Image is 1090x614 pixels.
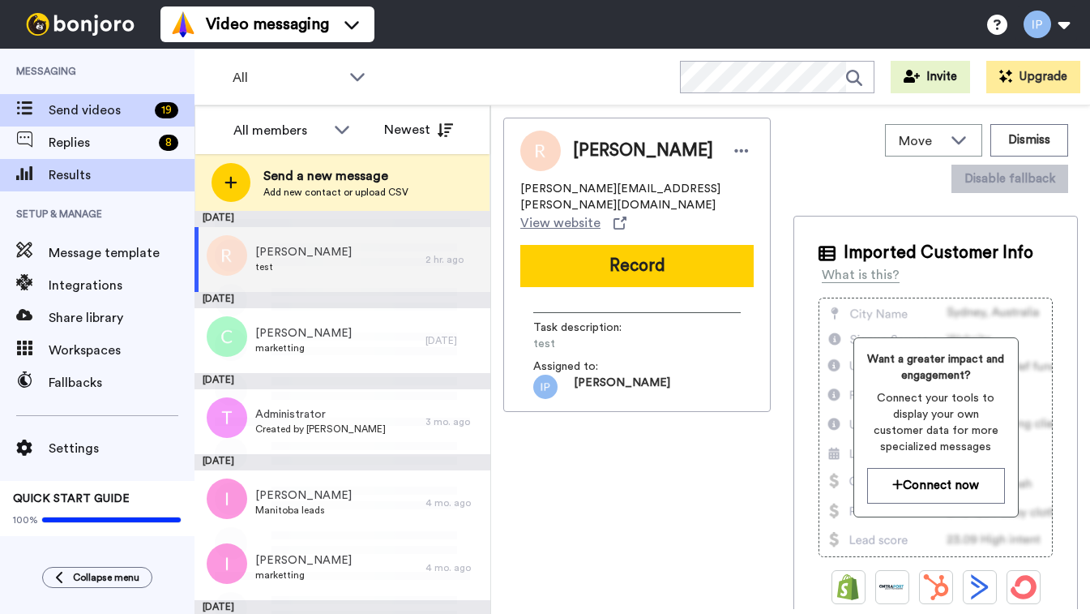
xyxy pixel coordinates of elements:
button: Invite [891,61,970,93]
span: Replies [49,133,152,152]
span: Administrator [255,406,386,423]
div: [DATE] [425,334,482,347]
span: Send videos [49,101,148,120]
span: Workspaces [49,341,194,360]
div: 19 [155,102,178,118]
span: [PERSON_NAME] [255,244,352,260]
img: i.png [207,479,247,519]
img: i.png [207,543,247,584]
button: Disable fallback [951,165,1068,193]
img: Shopify [836,574,861,600]
span: Created by [PERSON_NAME] [255,423,386,436]
span: Imported Customer Info [844,241,1033,265]
span: Message template [49,243,194,263]
img: Hubspot [923,574,949,600]
div: [DATE] [194,373,490,389]
button: Connect now [867,468,1005,503]
img: ActiveCampaign [967,574,993,600]
button: Collapse menu [42,567,152,588]
div: [DATE] [194,292,490,308]
img: bj-logo-header-white.svg [19,13,141,36]
span: Settings [49,439,194,458]
img: t.png [207,397,247,438]
span: [PERSON_NAME] [255,552,352,569]
img: r.png [207,235,247,276]
span: Connect your tools to display your own customer data for more specialized messages [867,390,1005,455]
span: 100% [13,513,38,526]
span: Results [49,165,194,185]
img: c.png [207,316,247,357]
span: All [233,68,341,88]
img: ConvertKit [1011,574,1037,600]
span: QUICK START GUIDE [13,493,130,505]
div: 8 [159,135,178,151]
span: Collapse menu [73,571,139,584]
span: test [255,260,352,273]
span: test [533,336,687,352]
span: Integrations [49,276,194,295]
span: [PERSON_NAME][EMAIL_ADDRESS][PERSON_NAME][DOMAIN_NAME] [520,181,754,213]
span: [PERSON_NAME] [573,139,713,163]
div: 3 mo. ago [425,415,482,428]
div: 4 mo. ago [425,496,482,509]
span: Move [899,131,943,151]
div: 2 hr. ago [425,253,482,266]
img: ip.png [533,375,558,399]
img: vm-color.svg [170,11,196,37]
span: Add new contact or upload CSV [263,186,408,199]
button: Upgrade [986,61,1080,93]
span: [PERSON_NAME] [255,325,352,341]
span: Fallbacks [49,373,194,393]
span: Video messaging [206,13,329,36]
span: Assigned to: [533,359,647,375]
span: marketting [255,341,352,354]
div: 4 mo. ago [425,561,482,574]
span: [PERSON_NAME] [255,487,352,504]
span: Send a new message [263,166,408,186]
div: [DATE] [194,454,490,470]
div: All members [233,121,326,140]
span: marketting [255,569,352,582]
span: Share library [49,308,194,328]
img: Ontraport [879,574,905,600]
span: Want a greater impact and engagement? [867,351,1005,384]
a: View website [520,213,626,233]
span: Task description : [533,320,647,336]
button: Record [520,245,754,287]
div: [DATE] [194,211,490,227]
span: View website [520,213,601,233]
span: [PERSON_NAME] [574,375,670,399]
div: What is this? [822,265,900,285]
button: Newest [372,114,465,146]
button: Dismiss [990,124,1068,157]
span: Manitoba leads [255,504,352,517]
img: Image of Rachelle Cyr [520,131,561,171]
